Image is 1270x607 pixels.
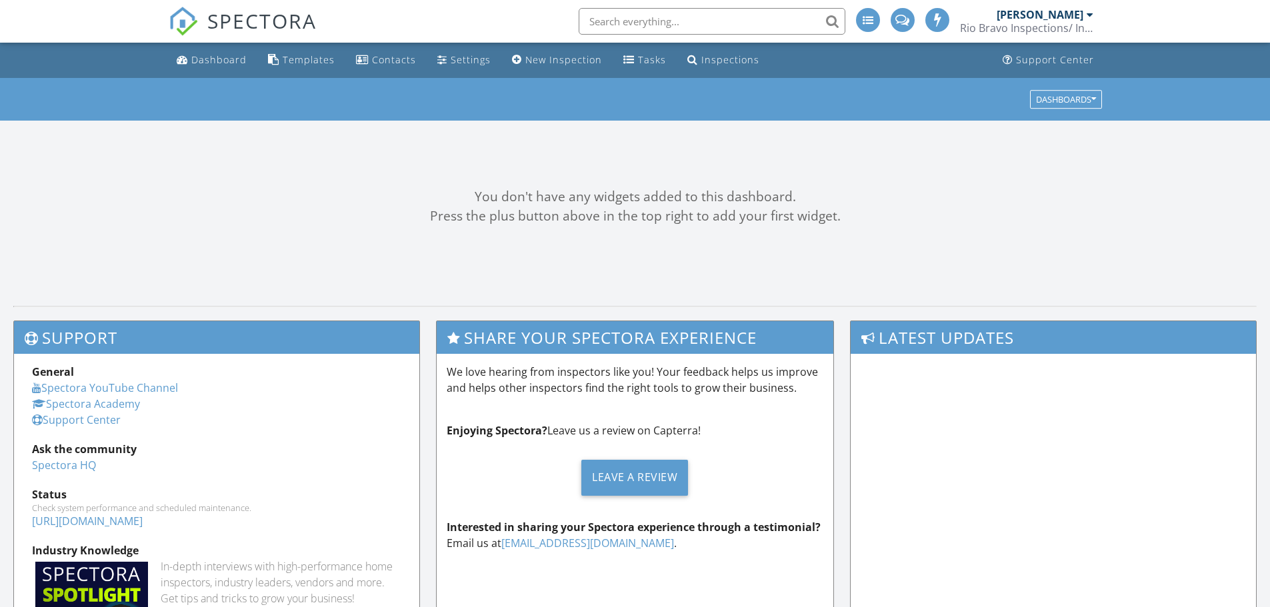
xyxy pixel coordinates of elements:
[447,422,824,438] p: Leave us a review on Capterra!
[525,53,602,66] div: New Inspection
[32,502,401,513] div: Check system performance and scheduled maintenance.
[32,486,401,502] div: Status
[171,48,252,73] a: Dashboard
[682,48,765,73] a: Inspections
[13,207,1257,226] div: Press the plus button above in the top right to add your first widget.
[437,321,834,354] h3: Share Your Spectora Experience
[32,542,401,558] div: Industry Knowledge
[161,558,401,606] div: In-depth interviews with high-performance home inspectors, industry leaders, vendors and more. Ge...
[283,53,335,66] div: Templates
[263,48,340,73] a: Templates
[1036,95,1096,104] div: Dashboards
[432,48,496,73] a: Settings
[191,53,247,66] div: Dashboard
[451,53,491,66] div: Settings
[32,364,74,379] strong: General
[32,396,140,411] a: Spectora Academy
[32,441,401,457] div: Ask the community
[1030,90,1102,109] button: Dashboards
[447,364,824,396] p: We love hearing from inspectors like you! Your feedback helps us improve and helps other inspecto...
[13,187,1257,207] div: You don't have any widgets added to this dashboard.
[169,18,317,46] a: SPECTORA
[701,53,759,66] div: Inspections
[351,48,421,73] a: Contacts
[501,536,674,550] a: [EMAIL_ADDRESS][DOMAIN_NAME]
[32,412,121,427] a: Support Center
[638,53,666,66] div: Tasks
[207,7,317,35] span: SPECTORA
[997,8,1083,21] div: [PERSON_NAME]
[447,449,824,506] a: Leave a Review
[618,48,671,73] a: Tasks
[960,21,1093,35] div: Rio Bravo Inspections/ Inspectify Pro
[581,460,688,496] div: Leave a Review
[372,53,416,66] div: Contacts
[447,423,547,438] strong: Enjoying Spectora?
[851,321,1256,354] h3: Latest Updates
[507,48,607,73] a: New Inspection
[1016,53,1094,66] div: Support Center
[14,321,419,354] h3: Support
[32,458,96,472] a: Spectora HQ
[32,380,178,395] a: Spectora YouTube Channel
[997,48,1099,73] a: Support Center
[579,8,845,35] input: Search everything...
[169,7,198,36] img: The Best Home Inspection Software - Spectora
[447,519,824,551] p: Email us at .
[447,520,821,534] strong: Interested in sharing your Spectora experience through a testimonial?
[32,514,143,528] a: [URL][DOMAIN_NAME]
